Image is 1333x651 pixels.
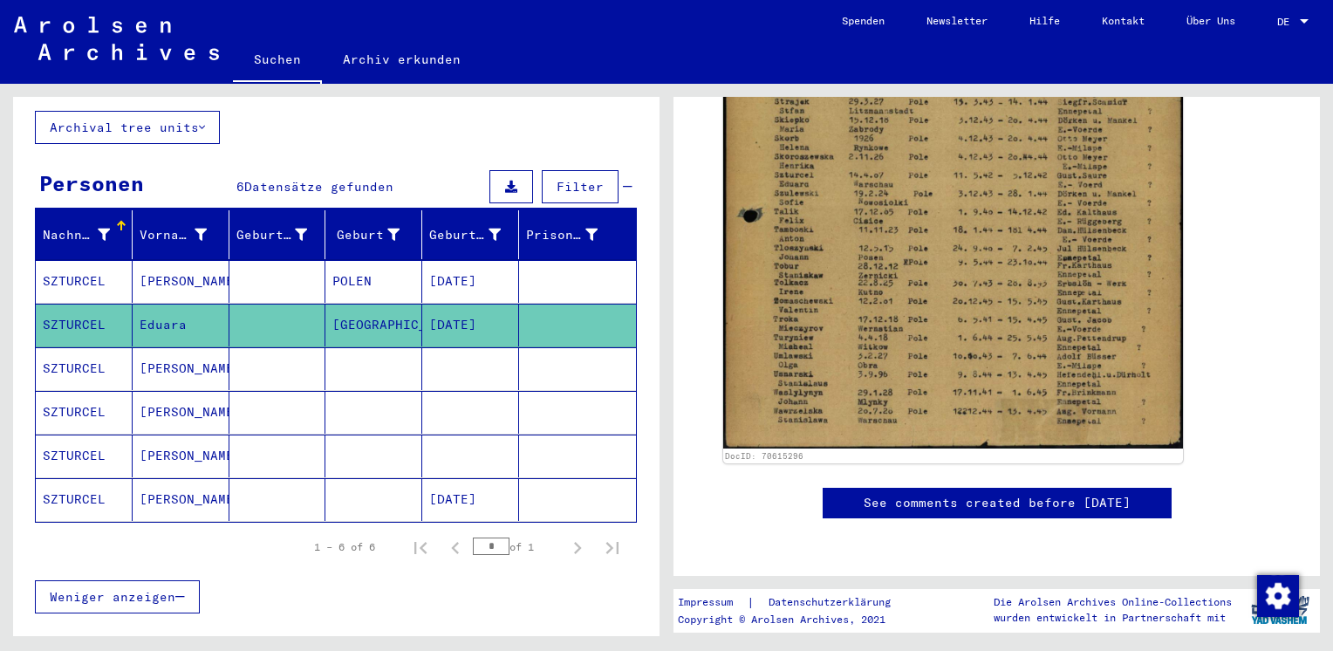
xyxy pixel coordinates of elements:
[133,304,229,346] mat-cell: Eduara
[560,530,595,565] button: Next page
[438,530,473,565] button: Previous page
[140,221,229,249] div: Vorname
[678,612,912,627] p: Copyright © Arolsen Archives, 2021
[429,226,501,244] div: Geburtsdatum
[473,538,560,555] div: of 1
[422,304,519,346] mat-cell: [DATE]
[994,594,1232,610] p: Die Arolsen Archives Online-Collections
[422,478,519,521] mat-cell: [DATE]
[43,226,110,244] div: Nachname
[1248,588,1313,632] img: yv_logo.png
[595,530,630,565] button: Last page
[526,221,619,249] div: Prisoner #
[322,38,482,80] a: Archiv erkunden
[755,593,912,612] a: Datenschutzerklärung
[526,226,598,244] div: Prisoner #
[36,304,133,346] mat-cell: SZTURCEL
[133,260,229,303] mat-cell: [PERSON_NAME]
[229,210,326,259] mat-header-cell: Geburtsname
[325,210,422,259] mat-header-cell: Geburt‏
[678,593,912,612] div: |
[244,179,393,195] span: Datensätze gefunden
[35,580,200,613] button: Weniger anzeigen
[133,210,229,259] mat-header-cell: Vorname
[1277,16,1296,28] span: DE
[325,304,422,346] mat-cell: [GEOGRAPHIC_DATA]
[542,170,619,203] button: Filter
[678,593,747,612] a: Impressum
[332,221,421,249] div: Geburt‏
[1256,574,1298,616] div: Zustimmung ändern
[133,478,229,521] mat-cell: [PERSON_NAME]
[36,391,133,434] mat-cell: SZTURCEL
[133,347,229,390] mat-cell: [PERSON_NAME]
[233,38,322,84] a: Suchen
[39,168,144,199] div: Personen
[557,179,604,195] span: Filter
[864,494,1131,512] a: See comments created before [DATE]
[36,478,133,521] mat-cell: SZTURCEL
[14,17,219,60] img: Arolsen_neg.svg
[36,347,133,390] mat-cell: SZTURCEL
[133,391,229,434] mat-cell: [PERSON_NAME]
[236,179,244,195] span: 6
[422,260,519,303] mat-cell: [DATE]
[133,435,229,477] mat-cell: [PERSON_NAME]
[36,210,133,259] mat-header-cell: Nachname
[429,221,523,249] div: Geburtsdatum
[422,210,519,259] mat-header-cell: Geburtsdatum
[36,435,133,477] mat-cell: SZTURCEL
[994,610,1232,626] p: wurden entwickelt in Partnerschaft mit
[236,226,308,244] div: Geburtsname
[43,221,132,249] div: Nachname
[50,589,175,605] span: Weniger anzeigen
[140,226,207,244] div: Vorname
[519,210,636,259] mat-header-cell: Prisoner #
[725,451,803,461] a: DocID: 70615296
[35,111,220,144] button: Archival tree units
[36,260,133,303] mat-cell: SZTURCEL
[325,260,422,303] mat-cell: POLEN
[403,530,438,565] button: First page
[332,226,400,244] div: Geburt‏
[314,539,375,555] div: 1 – 6 of 6
[236,221,330,249] div: Geburtsname
[1257,575,1299,617] img: Zustimmung ändern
